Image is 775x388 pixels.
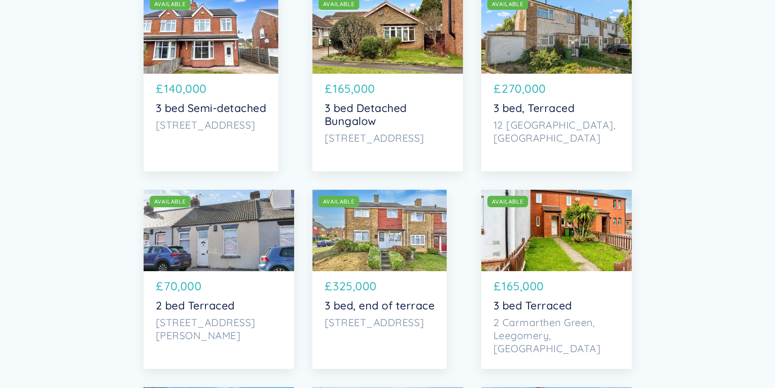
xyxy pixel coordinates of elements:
p: 2 Carmarthen Green, Leegomery, [GEOGRAPHIC_DATA] [493,316,620,355]
a: AVAILABLE£165,0003 bed Terraced2 Carmarthen Green, Leegomery, [GEOGRAPHIC_DATA] [481,190,632,369]
p: [STREET_ADDRESS] [325,316,435,329]
p: 165,000 [502,277,544,295]
div: AVAILABLE [154,197,186,206]
p: 3 bed, end of terrace [325,299,435,312]
p: 3 bed Detached Bungalow [325,101,451,127]
p: £ [493,277,501,295]
p: [STREET_ADDRESS] [325,132,451,145]
a: AVAILABLE£325,0003 bed, end of terrace[STREET_ADDRESS] [312,190,447,369]
p: 2 bed Terraced [156,299,282,312]
p: 70,000 [164,277,201,295]
p: 165,000 [333,80,375,97]
p: [STREET_ADDRESS][PERSON_NAME] [156,316,282,342]
p: 3 bed Terraced [493,299,620,312]
p: [STREET_ADDRESS] [156,118,266,132]
p: £ [156,80,164,97]
p: £ [325,277,332,295]
p: 140,000 [164,80,207,97]
p: £ [156,277,164,295]
p: £ [325,80,332,97]
p: 3 bed, Terraced [493,101,620,114]
p: £ [493,80,501,97]
p: 325,000 [333,277,377,295]
a: AVAILABLE£70,0002 bed Terraced[STREET_ADDRESS][PERSON_NAME] [144,190,294,369]
div: AVAILABLE [492,197,524,206]
div: AVAILABLE [323,197,355,206]
p: 3 bed Semi-detached [156,101,266,114]
p: 12 [GEOGRAPHIC_DATA], [GEOGRAPHIC_DATA] [493,118,620,145]
p: 270,000 [502,80,546,97]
